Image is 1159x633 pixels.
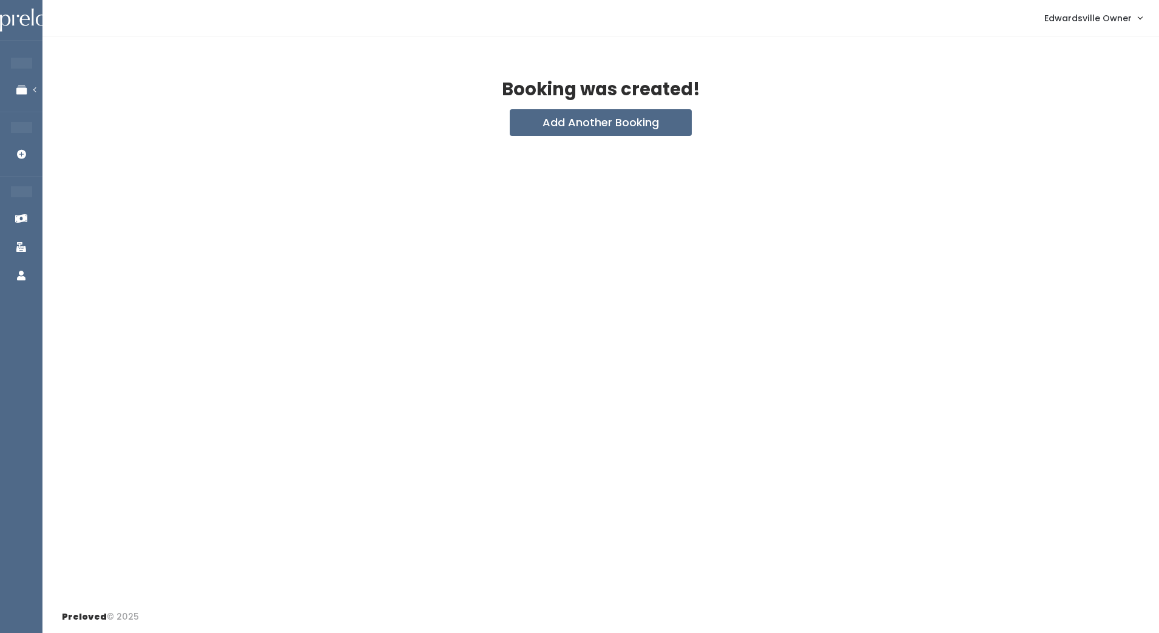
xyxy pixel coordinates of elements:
[1044,12,1132,25] span: Edwardsville Owner
[62,601,139,623] div: © 2025
[502,80,700,100] h2: Booking was created!
[62,611,107,623] span: Preloved
[510,109,692,136] button: Add Another Booking
[1032,5,1154,31] a: Edwardsville Owner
